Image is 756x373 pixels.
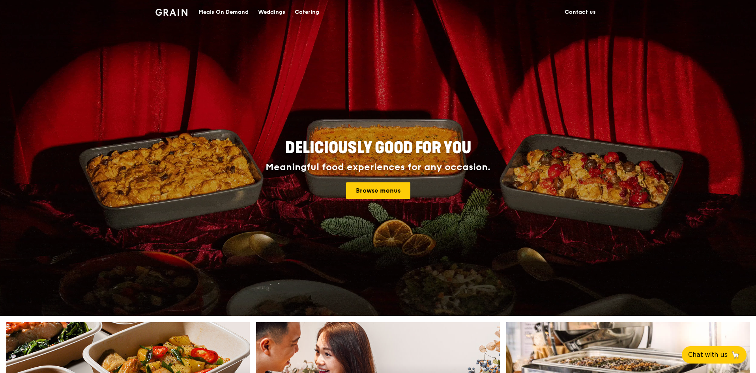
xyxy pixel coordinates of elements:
[682,346,747,364] button: Chat with us🦙
[285,139,471,157] span: Deliciously good for you
[258,0,285,24] div: Weddings
[688,350,728,360] span: Chat with us
[198,0,249,24] div: Meals On Demand
[560,0,601,24] a: Contact us
[295,0,319,24] div: Catering
[346,182,410,199] a: Browse menus
[253,0,290,24] a: Weddings
[155,9,187,16] img: Grain
[236,162,520,173] div: Meaningful food experiences for any occasion.
[290,0,324,24] a: Catering
[731,350,740,360] span: 🦙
